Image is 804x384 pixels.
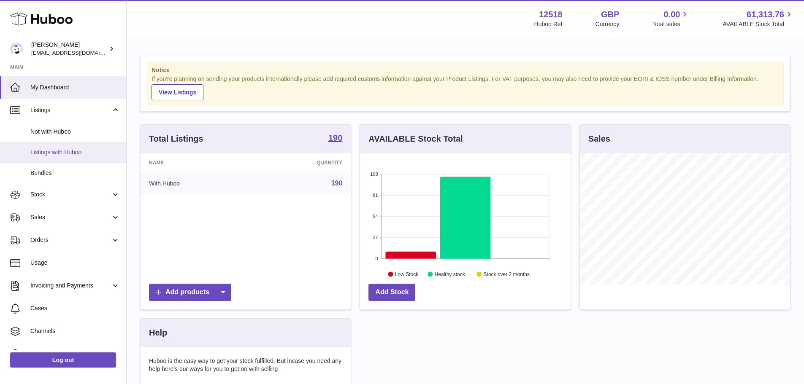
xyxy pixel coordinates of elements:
a: 61,313.76 AVAILABLE Stock Total [723,9,794,28]
span: Invoicing and Payments [30,282,111,290]
img: internalAdmin-12518@internal.huboo.com [10,43,23,55]
a: Add Stock [368,284,415,301]
span: My Dashboard [30,83,120,91]
span: Usage [30,259,120,267]
text: Stock over 2 months [484,271,530,277]
span: Sales [30,213,111,221]
text: Low Stock [395,271,419,277]
a: View Listings [152,84,203,100]
a: 190 [331,180,343,187]
th: Quantity [252,153,351,172]
div: [PERSON_NAME] [31,41,107,57]
span: Orders [30,236,111,244]
text: 108 [370,172,378,177]
h3: AVAILABLE Stock Total [368,133,463,145]
span: Settings [30,350,120,358]
span: AVAILABLE Stock Total [723,20,794,28]
span: Stock [30,191,111,199]
span: 61,313.76 [747,9,784,20]
span: Channels [30,327,120,335]
text: 54 [373,214,378,219]
strong: 12518 [539,9,563,20]
div: Currency [596,20,620,28]
h3: Sales [588,133,610,145]
td: With Huboo [141,172,252,194]
h3: Total Listings [149,133,203,145]
a: 0.00 Total sales [652,9,690,28]
div: Huboo Ref [534,20,563,28]
p: Huboo is the easy way to get your stock fulfilled. But incase you need any help here's our ways f... [149,357,342,373]
a: Log out [10,352,116,368]
a: Add products [149,284,231,301]
span: Bundles [30,169,120,177]
span: Total sales [652,20,690,28]
span: Listings with Huboo [30,148,120,156]
span: Listings [30,106,111,114]
h3: Help [149,327,167,338]
span: [EMAIL_ADDRESS][DOMAIN_NAME] [31,49,124,56]
text: Healthy stock [435,271,466,277]
text: 27 [373,235,378,240]
text: 0 [376,256,378,261]
th: Name [141,153,252,172]
span: Not with Huboo [30,128,120,136]
a: 190 [328,134,342,144]
strong: Notice [152,66,779,74]
strong: GBP [601,9,619,20]
strong: 190 [328,134,342,142]
span: 0.00 [664,9,680,20]
text: 81 [373,193,378,198]
span: Cases [30,304,120,312]
div: If you're planning on sending your products internationally please add required customs informati... [152,75,779,100]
